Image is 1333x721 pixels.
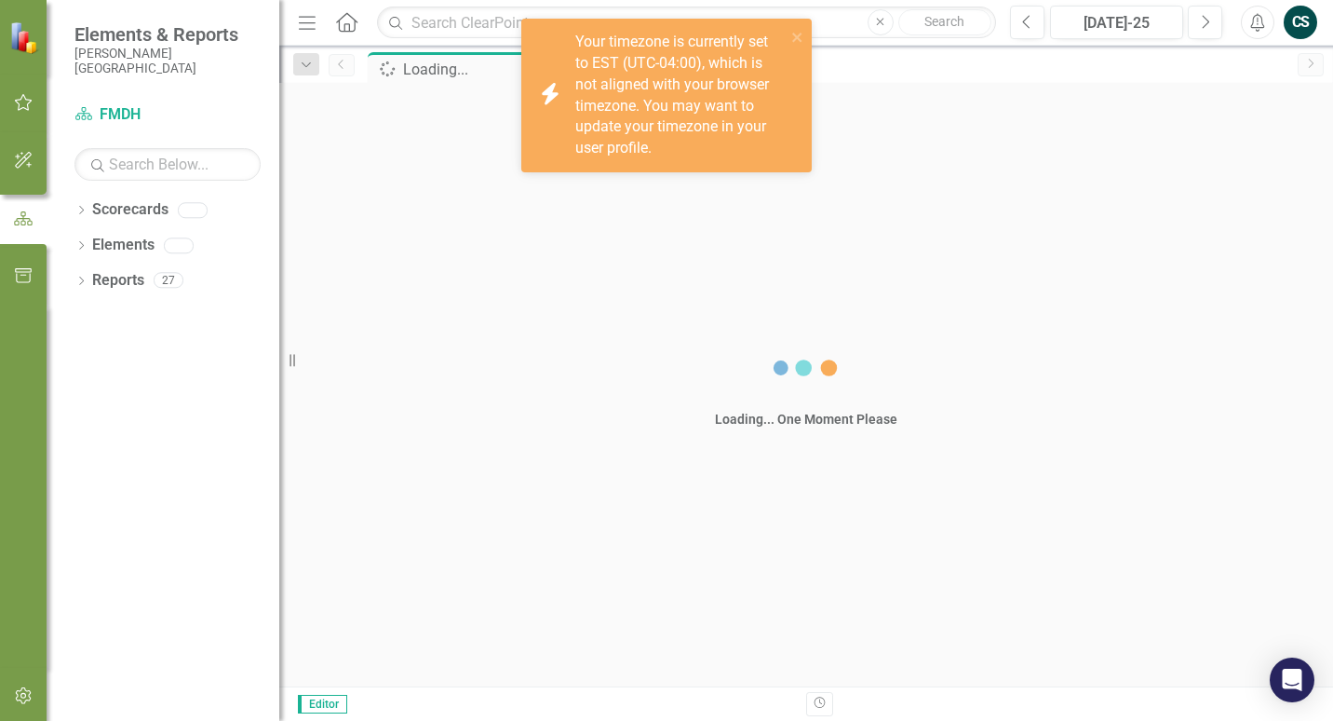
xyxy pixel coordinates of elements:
input: Search Below... [74,148,261,181]
input: Search ClearPoint... [377,7,996,39]
div: 27 [154,273,183,289]
button: CS [1284,6,1317,39]
span: Search [924,14,964,29]
button: [DATE]-25 [1050,6,1183,39]
span: Editor [298,695,347,714]
a: FMDH [74,104,261,126]
div: Open Intercom Messenger [1270,658,1314,702]
a: Reports [92,270,144,292]
small: [PERSON_NAME][GEOGRAPHIC_DATA] [74,46,261,76]
button: Search [898,9,991,35]
div: Loading... One Moment Please [715,410,897,429]
a: Elements [92,235,155,256]
div: Loading... [403,58,549,81]
button: close [791,26,804,48]
div: [DATE]-25 [1057,12,1177,34]
div: Your timezone is currently set to EST (UTC-04:00), which is not aligned with your browser timezon... [575,32,786,159]
span: Elements & Reports [74,23,261,46]
a: Scorecards [92,199,168,221]
img: ClearPoint Strategy [9,21,42,54]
